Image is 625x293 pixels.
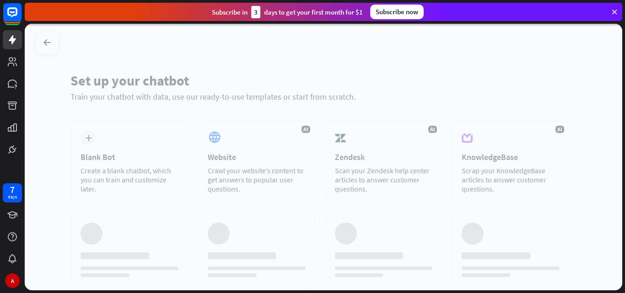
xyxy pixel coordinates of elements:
[370,5,424,19] div: Subscribe now
[8,194,17,200] div: days
[3,183,22,202] a: 7 days
[5,273,20,288] div: A
[10,186,15,194] div: 7
[251,6,260,18] div: 3
[212,6,363,18] div: Subscribe in days to get your first month for $1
